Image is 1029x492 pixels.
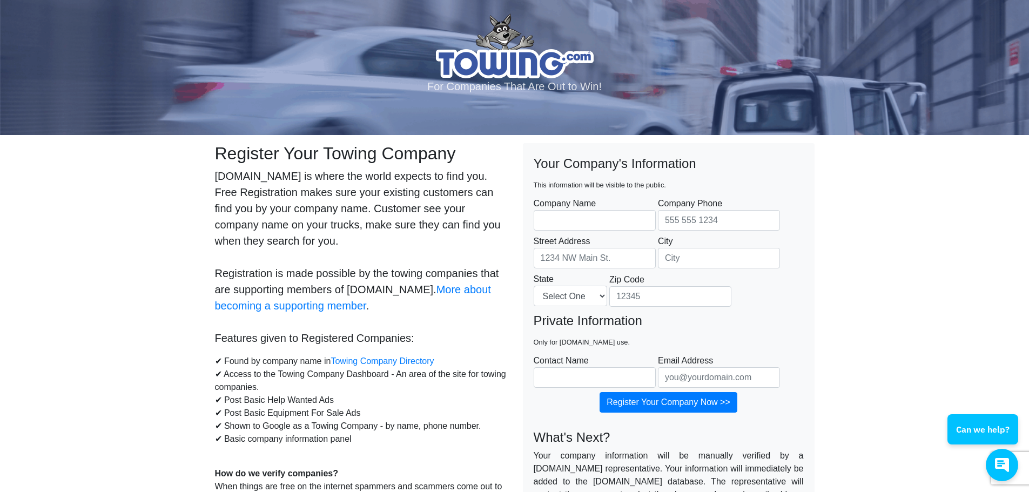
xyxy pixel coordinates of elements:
input: City [658,248,780,268]
label: Street Address [534,235,656,268]
h2: Register Your Towing Company [215,143,507,164]
legend: Your Company's Information [534,154,804,193]
strong: How do we verify companies? [215,469,339,478]
label: City [658,235,780,268]
input: Company Name [534,210,656,231]
input: Zip Code [609,286,731,307]
small: Only for [DOMAIN_NAME] use. [534,338,630,346]
h4: What's Next? [534,430,804,446]
p: For Companies That Are Out to Win! [14,78,1015,95]
input: Company Phone [658,210,780,231]
label: Company Name [534,197,656,231]
input: Email Address [658,367,780,388]
p: [DOMAIN_NAME] is where the world expects to find you. Free Registration makes sure your existing ... [215,168,507,346]
label: Company Phone [658,197,780,231]
input: Street Address [534,248,656,268]
img: logo [436,14,594,78]
select: State [534,286,607,306]
label: Zip Code [609,273,731,307]
a: More about becoming a supporting member [215,284,491,312]
strong: Features given to Registered Companies: [215,332,414,344]
iframe: Conversations [939,385,1029,492]
input: Register Your Company Now >> [600,392,737,413]
p: ✔ Found by company name in ✔ Access to the Towing Company Dashboard - An area of the site for tow... [215,355,507,459]
small: This information will be visible to the public. [534,181,666,189]
label: Email Address [658,354,780,388]
label: State [534,273,607,306]
input: Contact Name [534,367,656,388]
a: Towing Company Directory [331,356,434,366]
label: Contact Name [534,354,656,388]
legend: Private Information [534,311,804,350]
